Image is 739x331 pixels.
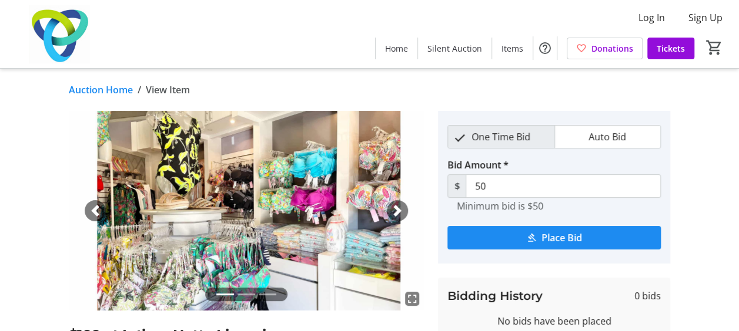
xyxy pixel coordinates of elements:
[447,226,661,249] button: Place Bid
[638,11,665,25] span: Log In
[688,11,723,25] span: Sign Up
[457,200,543,212] tr-hint: Minimum bid is $50
[447,314,661,328] div: No bids have been placed
[704,37,725,58] button: Cart
[464,126,537,148] span: One Time Bid
[501,42,523,55] span: Items
[629,8,674,27] button: Log In
[7,5,112,63] img: Trillium Health Partners Foundation's Logo
[69,111,424,310] img: Image
[492,38,533,59] a: Items
[385,42,408,55] span: Home
[146,83,190,97] span: View Item
[138,83,141,97] span: /
[647,38,694,59] a: Tickets
[405,292,419,306] mat-icon: fullscreen
[447,158,509,172] label: Bid Amount *
[591,42,633,55] span: Donations
[679,8,732,27] button: Sign Up
[533,36,557,60] button: Help
[634,289,661,303] span: 0 bids
[447,287,543,305] h3: Bidding History
[427,42,482,55] span: Silent Auction
[447,174,466,198] span: $
[657,42,685,55] span: Tickets
[69,83,133,97] a: Auction Home
[567,38,643,59] a: Donations
[376,38,417,59] a: Home
[541,231,582,245] span: Place Bid
[418,38,491,59] a: Silent Auction
[581,126,633,148] span: Auto Bid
